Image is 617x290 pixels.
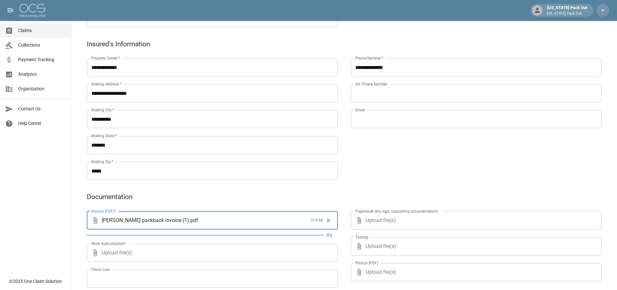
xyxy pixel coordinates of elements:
label: Mailing City [91,107,114,113]
label: Photo Link [91,267,110,272]
label: Email [355,107,365,113]
span: Analytics [18,71,66,78]
label: Mailing Address [91,81,121,87]
p: [US_STATE] Pack Out [547,11,587,17]
span: Upload file(s) [366,237,584,255]
label: Phone Number [355,55,383,61]
div: [US_STATE] Pack Out [544,5,590,16]
label: Testing [355,234,368,240]
span: Claims [18,27,66,34]
span: [PERSON_NAME] packback invoice (1) [102,217,189,224]
label: Work Authorization* [91,241,126,246]
label: Property Owner [91,55,120,61]
span: Upload file(s) [102,244,320,262]
label: Alt. Phone Number [355,81,387,87]
label: Photos (PDF) [355,260,378,266]
div: © 2025 One Claim Solution [9,278,62,284]
span: 19.8 kB [310,217,323,224]
span: . pdf [189,217,198,224]
button: open drawer [4,4,17,17]
img: ocs-logo-white-transparent.png [19,4,45,17]
span: Payment Tracking [18,56,66,63]
span: Contact Us [18,106,66,112]
span: Collections [18,42,66,49]
span: Upload file(s) [366,263,584,281]
span: Help Center [18,120,66,127]
label: Mailing Zip [91,159,113,164]
span: Organization [18,85,66,92]
span: Upload file(s) [366,211,584,229]
label: Invoice (PDF)* [91,208,116,214]
label: Mailing State [91,133,117,139]
button: Clear [324,216,333,225]
p: 0% [326,232,338,239]
label: Paperwork (dry logs, supporting documentation) [355,208,438,214]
